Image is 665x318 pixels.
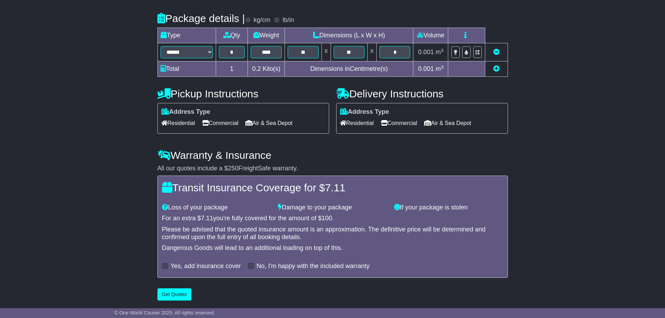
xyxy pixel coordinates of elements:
[245,118,293,128] span: Air & Sea Depot
[157,28,216,43] td: Type
[340,108,389,116] label: Address Type
[436,49,444,56] span: m
[216,28,248,43] td: Qty
[285,61,413,77] td: Dimensions in Centimetre(s)
[391,204,507,212] div: If your package is stolen
[381,118,417,128] span: Commercial
[322,43,331,61] td: x
[162,244,503,252] div: Dangerous Goods will lead to an additional loading on top of this.
[257,262,370,270] label: No, I'm happy with the included warranty
[158,204,275,212] div: Loss of your package
[282,16,294,24] label: lb/in
[162,226,503,241] div: Please be advised that the quoted insurance amount is an approximation. The definitive price will...
[493,65,500,72] a: Add new item
[216,61,248,77] td: 1
[325,182,345,193] span: 7.11
[285,28,413,43] td: Dimensions (L x W x H)
[493,49,500,56] a: Remove this item
[202,118,238,128] span: Commercial
[274,204,391,212] div: Damage to your package
[253,16,270,24] label: kg/cm
[368,43,377,61] td: x
[228,165,238,172] span: 250
[336,88,508,99] h4: Delivery Instructions
[162,182,503,193] h4: Transit Insurance Coverage for $
[157,165,508,172] div: All our quotes include a $ FreightSafe warranty.
[441,65,444,70] sup: 3
[413,28,448,43] td: Volume
[436,65,444,72] span: m
[157,88,329,99] h4: Pickup Instructions
[161,118,195,128] span: Residential
[322,215,332,222] span: 100
[157,61,216,77] td: Total
[441,48,444,53] sup: 3
[157,149,508,161] h4: Warranty & Insurance
[162,215,503,222] div: For an extra $ you're fully covered for the amount of $ .
[418,49,434,56] span: 0.001
[114,310,215,316] span: © One World Courier 2025. All rights reserved.
[157,13,245,24] h4: Package details |
[248,61,285,77] td: Kilo(s)
[161,108,210,116] label: Address Type
[424,118,471,128] span: Air & Sea Depot
[248,28,285,43] td: Weight
[201,215,213,222] span: 7.11
[157,288,192,301] button: Get Quotes
[418,65,434,72] span: 0.001
[340,118,374,128] span: Residential
[252,65,261,72] span: 0.2
[171,262,241,270] label: Yes, add insurance cover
